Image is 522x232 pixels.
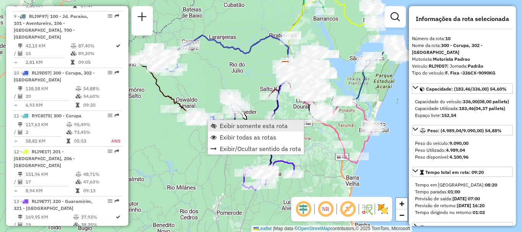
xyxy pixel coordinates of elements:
div: Atividade não roteirizada - LARISSE OLIVEIRA [360,94,379,102]
span: Tempo total em rota: 09:20 [425,169,484,175]
i: % de utilização da cubagem [76,180,81,184]
div: Veículo: [412,63,513,70]
div: Atividade não roteirizada - SUPERMERCADO GERACAO [391,52,410,60]
i: Distância Total [18,122,23,127]
li: Exibir todas as rotas [208,131,304,143]
td: 2 [25,128,66,136]
td: 117,63 KM [25,121,66,128]
td: 20 [25,92,75,100]
td: = [14,137,18,145]
span: Exibir todas as rotas [220,134,276,140]
td: 38,35% [81,221,115,229]
div: Capacidade do veículo: [415,98,510,105]
span: − [399,210,404,220]
span: Exibir rótulo [339,200,357,218]
span: 138,58 KM [459,225,482,230]
td: 87,40% [78,42,115,50]
div: Distância Total: [420,224,482,231]
div: Atividade não roteirizada - MARILSA CASAS DIAS [160,105,180,113]
td: 138,58 KM [25,85,75,92]
td: 09:20 [83,101,119,109]
div: Peso Utilizado: [415,147,510,154]
em: Rota exportada [115,149,119,154]
td: 05:53 [74,137,103,145]
i: % de utilização do peso [76,86,81,91]
span: RLI9D57 [32,70,50,76]
i: % de utilização da cubagem [76,94,81,99]
div: Atividade não roteirizada - 59.677.927 KAIO HENRIQUE CERBELO DOS SAN [177,114,196,122]
td: 37,93% [81,213,115,221]
td: ANS [103,137,121,145]
div: Peso disponível: [415,154,510,161]
strong: 9.090,00 [449,140,469,146]
td: 09:05 [78,58,115,66]
span: 9 - [14,13,88,40]
li: Exibir/Ocultar sentido da rota [208,143,304,154]
td: 8,94 KM [25,187,75,195]
em: Opções [108,70,112,75]
td: 48,71% [83,170,119,178]
span: 11 - [14,113,81,118]
td: 89,20% [78,50,115,57]
div: Número da rota: [412,35,513,42]
div: Espaço livre: [415,112,510,119]
span: RLI9E17 [32,149,50,154]
a: Zoom in [396,198,407,209]
span: 10 - [14,70,95,83]
span: Peso do veículo: [415,140,469,146]
strong: [DATE] 16:20 [457,203,485,208]
i: Distância Total [18,172,23,177]
i: Total de Atividades [18,130,23,135]
td: 54,88% [83,85,119,92]
td: / [14,221,18,229]
em: Rota exportada [115,14,119,18]
span: Exibir somente esta rota [220,123,288,129]
strong: [DATE] 07:00 [452,196,480,201]
a: OpenStreetMap [298,226,331,231]
em: Opções [108,149,112,154]
i: % de utilização do peso [66,122,72,127]
em: Rota exportada [115,199,119,203]
i: Total de Atividades [18,51,23,56]
span: | 201 - [GEOGRAPHIC_DATA], 206 - [GEOGRAPHIC_DATA] [14,149,75,168]
td: 09:13 [83,187,119,195]
i: % de utilização do peso [76,172,81,177]
div: Capacidade: (183,46/336,00) 54,60% [412,95,513,122]
span: | 320 - Guaramirim, 321 - [GEOGRAPHIC_DATA] [14,198,92,211]
i: Rota otimizada [116,44,120,48]
i: Rota otimizada [116,215,120,219]
strong: 300 - Corupa, 302 - [GEOGRAPHIC_DATA] [412,42,483,55]
strong: (08,00 pallets) [478,99,509,104]
td: 54,60% [83,92,119,100]
span: | [273,226,274,231]
i: Distância Total [18,86,23,91]
div: Capacidade Utilizada: [415,105,510,112]
i: % de utilização da cubagem [73,222,79,227]
td: / [14,50,18,57]
span: + [399,199,404,208]
strong: 336,00 [463,99,478,104]
strong: 08:20 [485,182,497,188]
a: Leaflet [253,226,272,231]
strong: Motorista Padrao [433,56,470,62]
a: Tempo total em rota: 09:20 [412,167,513,177]
td: 42,15 KM [25,42,70,50]
i: Total de Atividades [18,180,23,184]
span: Capacidade: (183,46/336,00) 54,60% [426,86,507,92]
strong: (04,37 pallets) [474,105,505,111]
span: RLI9F97 [29,13,47,19]
strong: 152,54 [441,112,456,118]
div: Map data © contributors,© 2025 TomTom, Microsoft [251,226,412,232]
strong: 01:02 [473,209,485,215]
a: Zoom out [396,209,407,221]
strong: 4.100,96 [449,154,469,160]
a: Peso: (4.989,04/9.090,00) 54,88% [412,125,513,135]
span: Ocultar deslocamento [294,200,313,218]
td: 151,96 KM [25,170,75,178]
span: | 100 - Jd. Paraíso, 101 - Aventureiro, 106 - [GEOGRAPHIC_DATA], 700 - [GEOGRAPHIC_DATA] [14,13,88,40]
i: % de utilização da cubagem [66,130,72,135]
td: 15 [25,50,70,57]
strong: F. Fixa -336CX-9090KG [445,70,496,76]
span: | 300 - Corupa, 302 - [GEOGRAPHIC_DATA] [14,70,95,83]
i: Distância Total [18,215,23,219]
